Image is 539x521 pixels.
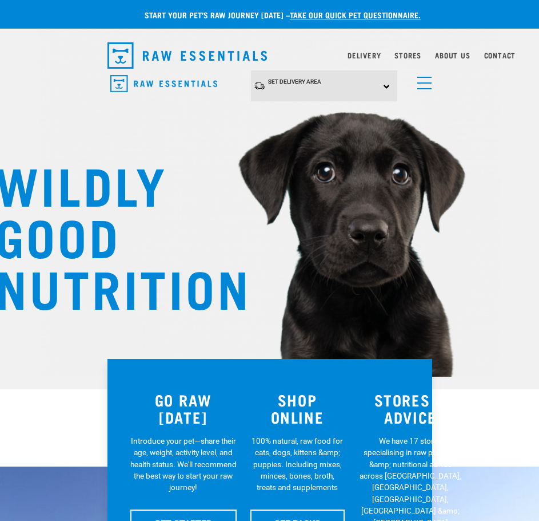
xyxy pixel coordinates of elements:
[130,391,237,426] h3: GO RAW [DATE]
[348,53,381,57] a: Delivery
[484,53,516,57] a: Contact
[412,70,432,90] a: menu
[290,13,421,17] a: take our quick pet questionnaire.
[250,435,345,494] p: 100% natural, raw food for cats, dogs, kittens &amp; puppies. Including mixes, minces, bones, bro...
[98,38,441,73] nav: dropdown navigation
[130,435,237,494] p: Introduce your pet—share their age, weight, activity level, and health status. We'll recommend th...
[110,75,217,93] img: Raw Essentials Logo
[358,391,463,426] h3: STORES & ADVICE
[435,53,470,57] a: About Us
[268,78,321,85] span: Set Delivery Area
[107,42,267,69] img: Raw Essentials Logo
[394,53,421,57] a: Stores
[250,391,345,426] h3: SHOP ONLINE
[254,81,265,90] img: van-moving.png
